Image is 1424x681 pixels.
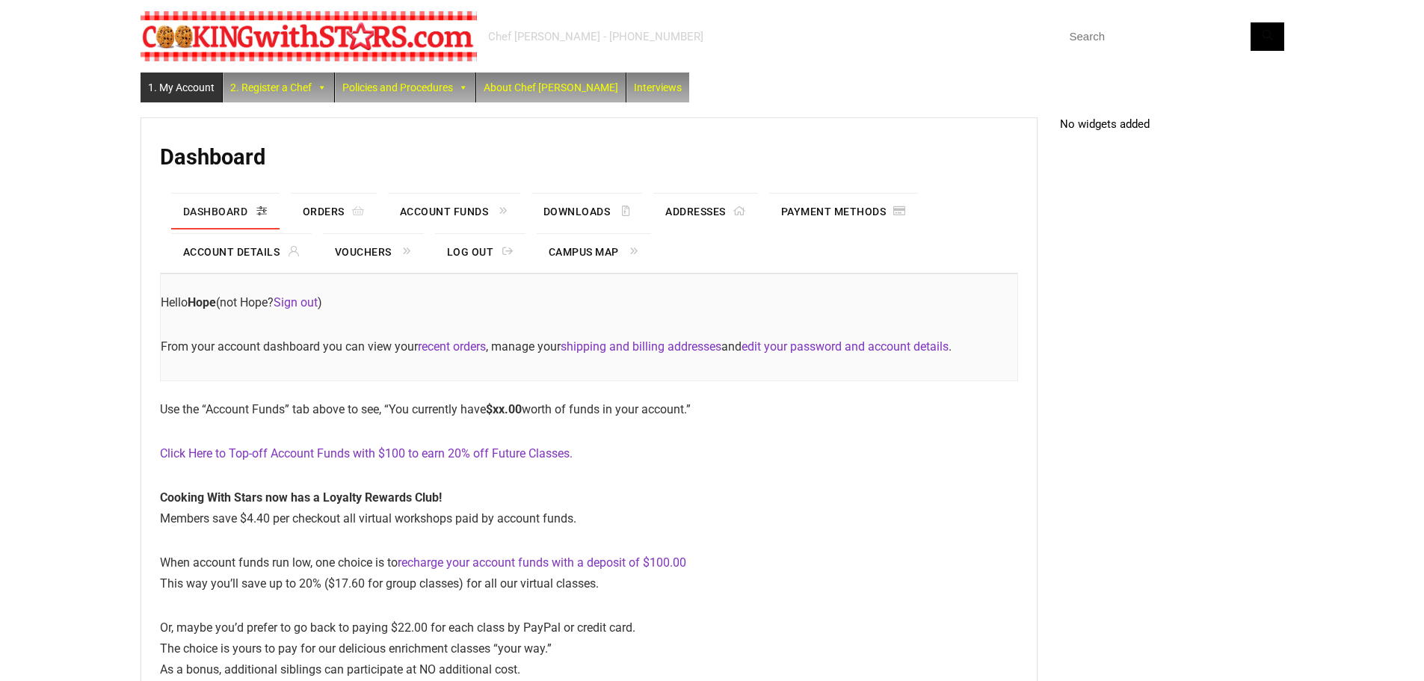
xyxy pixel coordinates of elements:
span: .00 [486,402,522,416]
p: From your account dashboard you can view your , manage your and . [161,336,1017,357]
a: edit your password and account details [742,339,949,354]
a: Policies and Procedures [335,73,475,102]
a: recent orders [418,339,486,354]
p: Or, maybe you’d prefer to go back to paying $22.00 for each class by PayPal or credit card. The c... [160,617,1018,680]
a: 1. My Account [141,73,222,102]
p: When account funds run low, one choice is to This way you’ll save up to 20% ($17.60 for group cla... [160,552,1018,594]
a: recharge your account funds with a deposit of $100.00 [398,555,686,570]
a: Downloads [531,194,642,229]
a: About Chef [PERSON_NAME] [476,73,626,102]
strong: Cooking With Stars now has a Loyalty Rewards Club! [160,490,442,505]
h1: Dashboard [160,144,1018,170]
p: Members save $4.40 per checkout all virtual workshops paid by account funds. [160,487,1018,529]
strong: Hope [188,295,216,309]
img: Chef Paula's Cooking With Stars [141,11,477,61]
a: Click Here to Top-off Account Funds with $100 to earn 20% off Future Classes. [160,446,573,460]
a: shipping and billing addresses [561,339,721,354]
a: Account details [171,234,312,270]
span: $xx [486,402,505,416]
a: Log out [435,234,525,270]
input: Search [1060,22,1284,51]
p: No widgets added [1060,117,1284,131]
a: Orders [291,194,377,229]
button: Search [1251,22,1284,51]
a: Account Funds [388,194,520,229]
a: Dashboard [171,194,280,229]
a: Campus Map [537,234,651,270]
nav: Account pages [160,193,1018,274]
p: Use the “Account Funds” tab above to see, “You currently have worth of funds in your account.” [160,399,1018,420]
a: 2. Register a Chef [223,73,334,102]
a: Interviews [626,73,689,102]
a: Vouchers [323,234,424,270]
a: Payment methods [769,194,918,229]
a: Sign out [274,295,318,309]
p: Hello (not Hope? ) [161,292,1017,313]
a: Addresses [653,194,757,229]
div: Chef [PERSON_NAME] - [PHONE_NUMBER] [488,29,703,44]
